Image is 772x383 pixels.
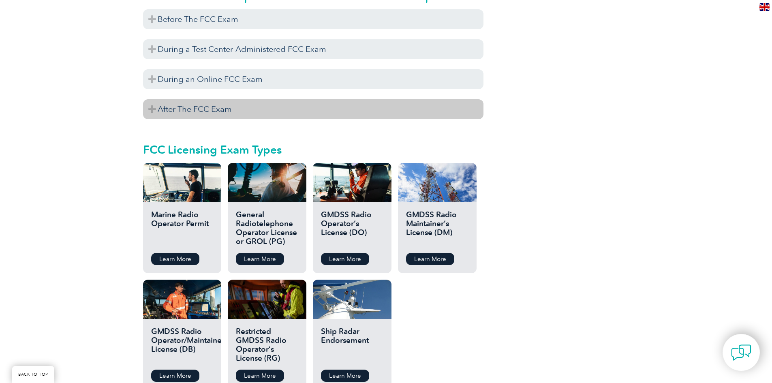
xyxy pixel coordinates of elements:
[236,210,298,247] h2: General Radiotelephone Operator License or GROL (PG)
[406,210,468,247] h2: GMDSS Radio Maintainer’s License (DM)
[151,210,213,247] h2: Marine Radio Operator Permit
[236,253,284,265] a: Learn More
[321,253,369,265] a: Learn More
[151,253,199,265] a: Learn More
[759,3,770,11] img: en
[321,327,383,364] h2: Ship Radar Endorsement
[143,143,483,156] h2: FCC Licensing Exam Types
[731,342,751,363] img: contact-chat.png
[321,370,369,382] a: Learn More
[406,253,454,265] a: Learn More
[143,99,483,119] h3: After The FCC Exam
[236,370,284,382] a: Learn More
[12,366,54,383] a: BACK TO TOP
[143,39,483,59] h3: During a Test Center-Administered FCC Exam
[321,210,383,247] h2: GMDSS Radio Operator’s License (DO)
[143,9,483,29] h3: Before The FCC Exam
[151,327,213,364] h2: GMDSS Radio Operator/Maintainer License (DB)
[143,69,483,89] h3: During an Online FCC Exam
[236,327,298,364] h2: Restricted GMDSS Radio Operator’s License (RG)
[151,370,199,382] a: Learn More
